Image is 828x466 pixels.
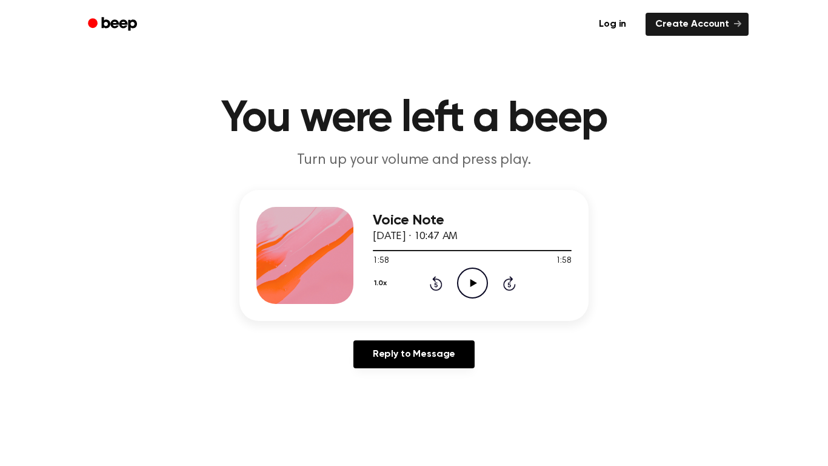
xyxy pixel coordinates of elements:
h1: You were left a beep [104,97,724,141]
button: 1.0x [373,273,391,294]
h3: Voice Note [373,212,572,229]
a: Beep [79,13,148,36]
a: Create Account [646,13,749,36]
a: Reply to Message [353,340,475,368]
span: 1:58 [556,255,572,268]
span: [DATE] · 10:47 AM [373,231,458,242]
a: Log in [587,10,638,38]
p: Turn up your volume and press play. [181,150,647,171]
span: 1:58 [373,255,389,268]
